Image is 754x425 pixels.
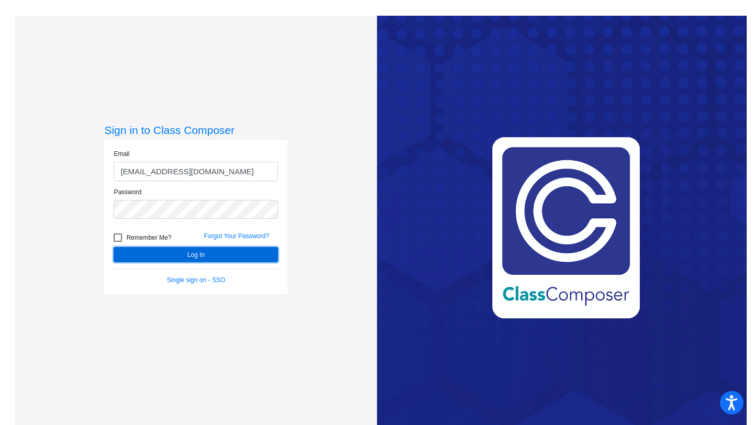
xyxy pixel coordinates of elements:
span: Remember Me? [126,231,171,244]
h3: Sign in to Class Composer [104,124,287,137]
label: Email [114,149,129,159]
a: Single sign on - SSO [167,276,225,284]
button: Log In [114,247,278,262]
a: Forgot Your Password? [204,232,269,240]
label: Password [114,187,141,197]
